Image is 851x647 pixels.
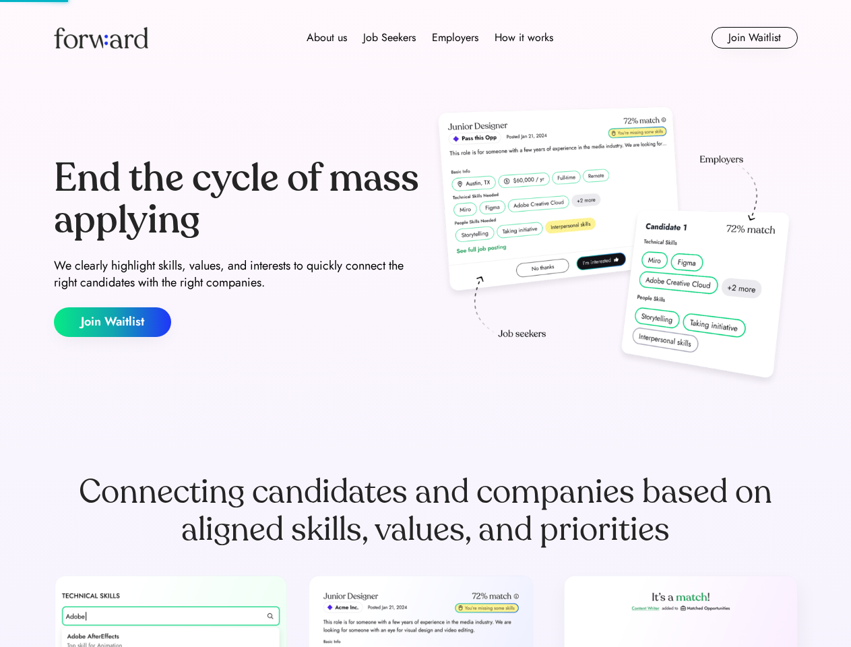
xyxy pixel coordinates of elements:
button: Join Waitlist [54,307,171,337]
div: About us [307,30,347,46]
img: hero-image.png [431,102,798,392]
div: We clearly highlight skills, values, and interests to quickly connect the right candidates with t... [54,257,420,291]
div: Employers [432,30,478,46]
div: End the cycle of mass applying [54,158,420,241]
button: Join Waitlist [712,27,798,49]
div: Job Seekers [363,30,416,46]
div: How it works [495,30,553,46]
div: Connecting candidates and companies based on aligned skills, values, and priorities [54,473,798,549]
img: Forward logo [54,27,148,49]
